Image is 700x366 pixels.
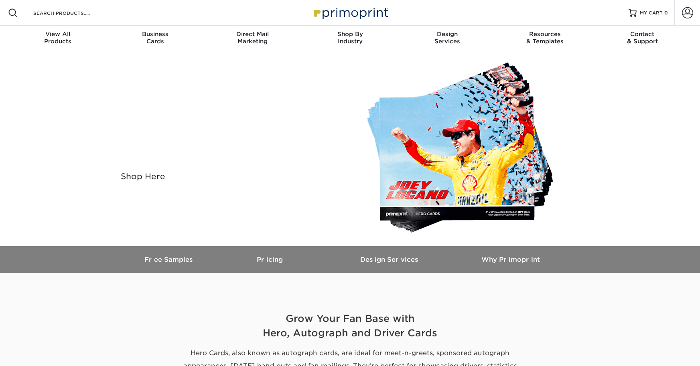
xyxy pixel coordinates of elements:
span: Design [399,30,496,38]
a: Pricing [210,246,330,273]
a: Shop ByIndustry [301,26,399,51]
div: & Support [594,30,691,45]
div: Services [399,30,496,45]
a: Why Primoprint [450,246,571,273]
img: Custom Hero Cards [366,61,563,237]
span: Direct Mail [204,30,301,38]
a: Contact& Support [594,26,691,51]
div: Industry [301,30,399,45]
div: Products [9,30,107,45]
a: Shop Here [116,168,170,185]
a: Direct MailMarketing [204,26,301,51]
h3: Design Services [330,256,450,263]
a: Design Services [330,246,450,273]
span: Resources [496,30,594,38]
img: Primoprint [310,4,390,21]
input: SEARCH PRODUCTS..... [32,8,111,18]
a: View AllProducts [9,26,107,51]
span: MY CART [640,10,663,16]
span: Shop By [301,30,399,38]
h3: Free Samples [130,256,210,263]
a: BusinessCards [106,26,204,51]
span: View All [9,30,107,38]
div: Autograph, hero, driver, whatever you want to call it, if it's racing related we can print it. [116,129,344,158]
a: Free Samples [130,246,210,273]
a: Resources& Templates [496,26,594,51]
span: 0 [664,10,668,16]
span: Business [106,30,204,38]
div: & Templates [496,30,594,45]
a: DesignServices [399,26,496,51]
h3: Why Primoprint [450,256,571,263]
h2: Grow Your Fan Base with Hero, Autograph and Driver Cards [116,311,585,340]
h3: Pricing [210,256,330,263]
h1: Hero Cards [116,103,344,126]
div: Cards [106,30,204,45]
span: Contact [594,30,691,38]
div: Marketing [204,30,301,45]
